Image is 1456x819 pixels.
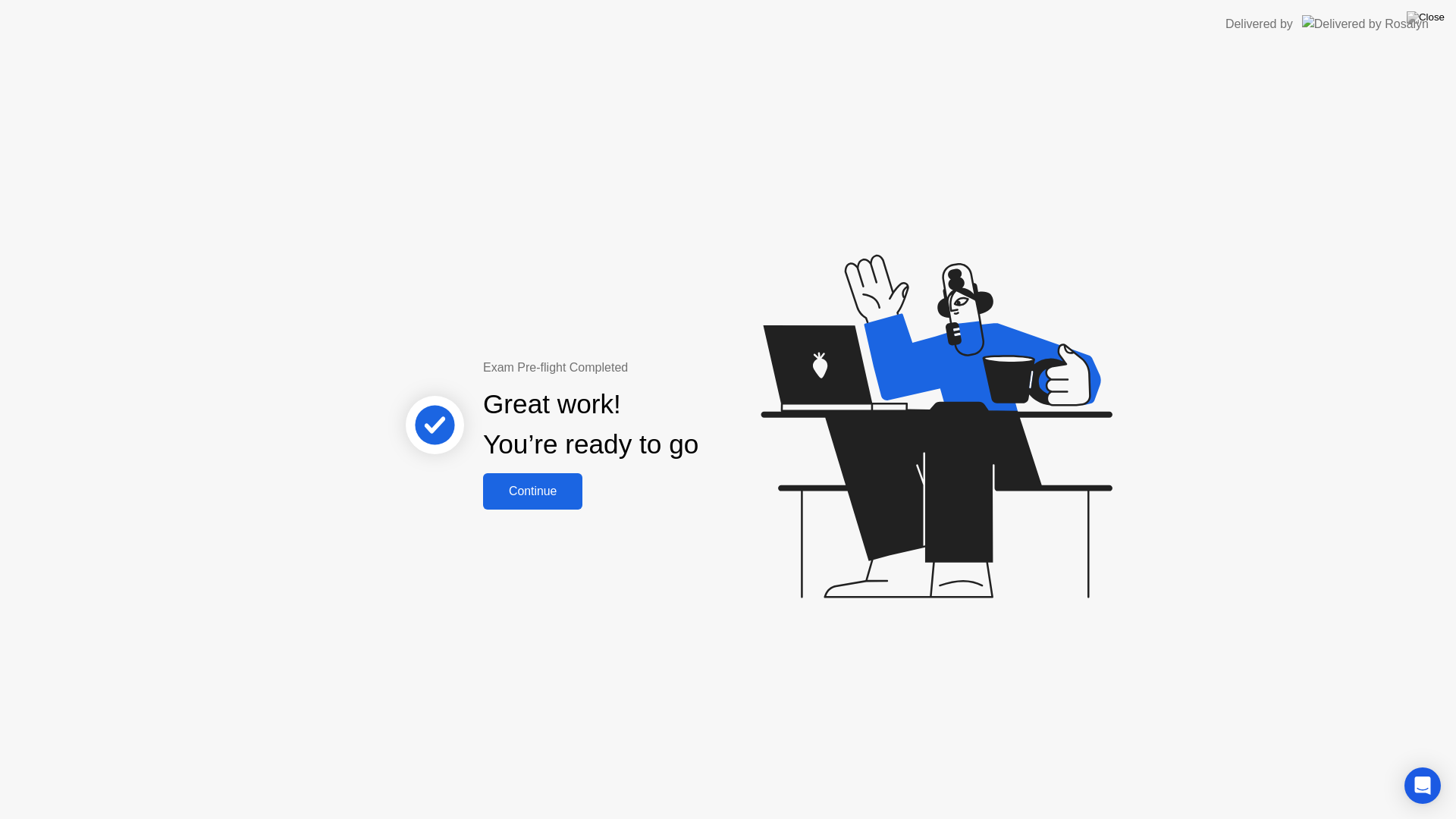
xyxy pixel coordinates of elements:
div: Continue [488,485,578,498]
button: Continue [483,473,582,510]
div: Great work! You’re ready to go [483,384,698,465]
div: Delivered by [1225,15,1293,33]
div: Open Intercom Messenger [1404,767,1441,804]
div: Exam Pre-flight Completed [483,359,796,377]
img: Delivered by Rosalyn [1302,15,1429,33]
img: Close [1407,11,1445,24]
